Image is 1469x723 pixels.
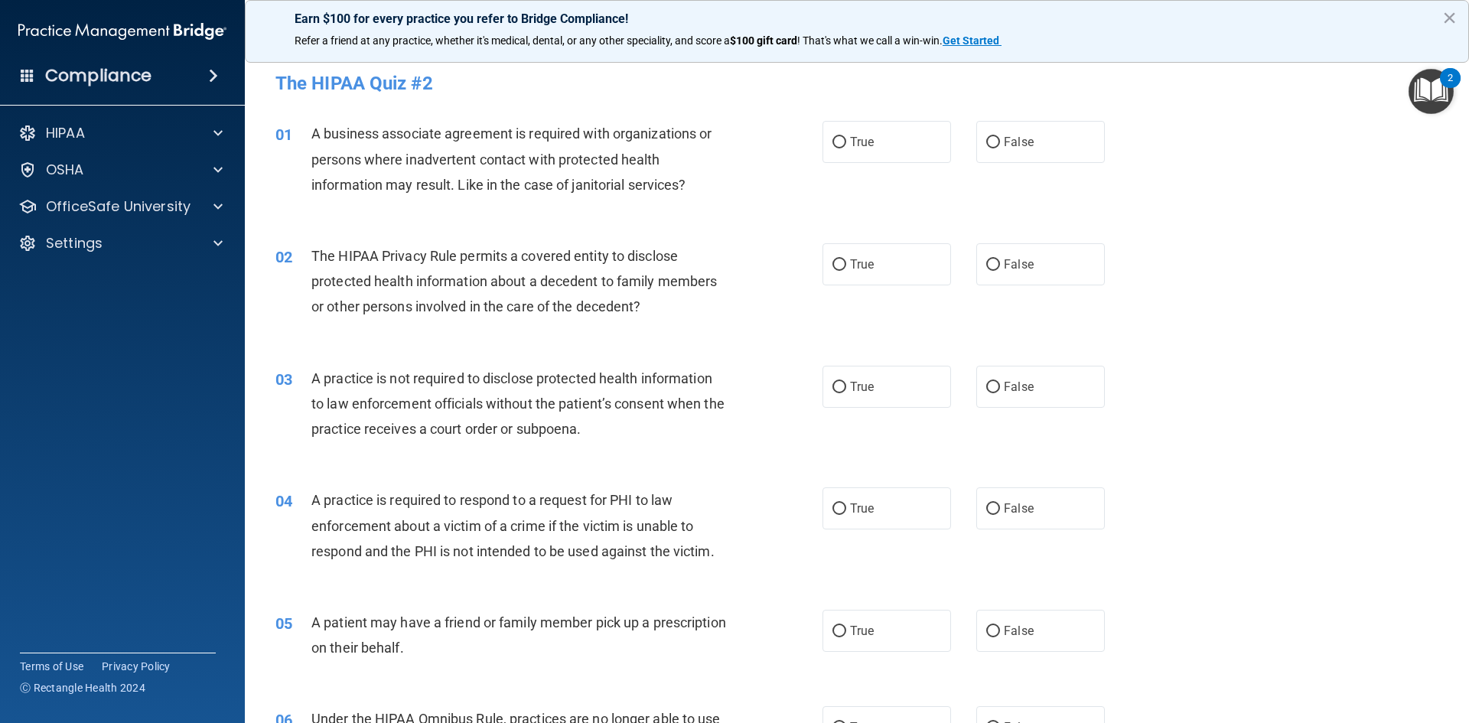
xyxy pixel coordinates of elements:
span: False [1004,624,1034,638]
span: A patient may have a friend or family member pick up a prescription on their behalf. [311,614,726,656]
input: False [986,137,1000,148]
span: ! That's what we call a win-win. [797,34,943,47]
button: Close [1442,5,1457,30]
span: 01 [275,125,292,144]
span: Ⓒ Rectangle Health 2024 [20,680,145,695]
p: OfficeSafe University [46,197,191,216]
span: A practice is required to respond to a request for PHI to law enforcement about a victim of a cri... [311,492,715,559]
strong: $100 gift card [730,34,797,47]
a: Terms of Use [20,659,83,674]
span: True [850,624,874,638]
img: PMB logo [18,16,226,47]
p: Settings [46,234,103,252]
span: 05 [275,614,292,633]
span: True [850,379,874,394]
input: True [832,137,846,148]
span: 02 [275,248,292,266]
button: Open Resource Center, 2 new notifications [1409,69,1454,114]
span: False [1004,257,1034,272]
a: OSHA [18,161,223,179]
input: False [986,259,1000,271]
iframe: Drift Widget Chat Controller [1392,617,1451,676]
input: False [986,382,1000,393]
span: False [1004,501,1034,516]
input: True [832,626,846,637]
input: True [832,503,846,515]
h4: The HIPAA Quiz #2 [275,73,1438,93]
span: A practice is not required to disclose protected health information to law enforcement officials ... [311,370,725,437]
input: False [986,503,1000,515]
p: OSHA [46,161,84,179]
strong: Get Started [943,34,999,47]
span: A business associate agreement is required with organizations or persons where inadvertent contac... [311,125,712,192]
a: HIPAA [18,124,223,142]
h4: Compliance [45,65,151,86]
p: Earn $100 for every practice you refer to Bridge Compliance! [295,11,1419,26]
a: Privacy Policy [102,659,171,674]
input: True [832,382,846,393]
input: True [832,259,846,271]
p: HIPAA [46,124,85,142]
span: True [850,135,874,149]
span: True [850,501,874,516]
a: OfficeSafe University [18,197,223,216]
a: Settings [18,234,223,252]
div: 2 [1448,78,1453,98]
span: 03 [275,370,292,389]
span: False [1004,135,1034,149]
a: Get Started [943,34,1002,47]
span: 04 [275,492,292,510]
span: Refer a friend at any practice, whether it's medical, dental, or any other speciality, and score a [295,34,730,47]
span: The HIPAA Privacy Rule permits a covered entity to disclose protected health information about a ... [311,248,717,314]
span: True [850,257,874,272]
input: False [986,626,1000,637]
span: False [1004,379,1034,394]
